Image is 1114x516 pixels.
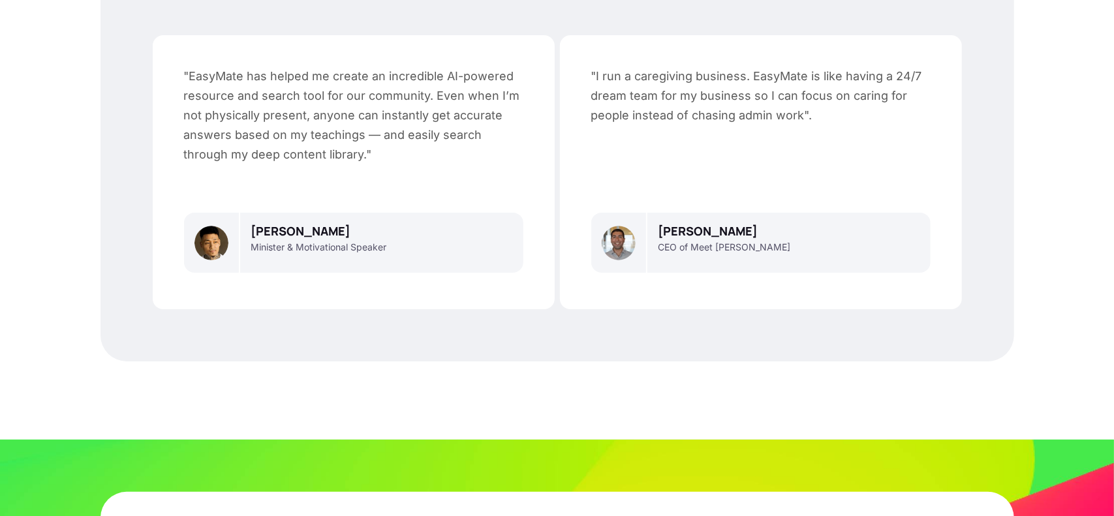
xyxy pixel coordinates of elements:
[251,223,350,239] p: [PERSON_NAME]
[591,67,931,125] p: "I run a caregiving business. EasyMate is like having a 24/7 dream team for my business so I can ...
[658,223,758,239] p: [PERSON_NAME]
[658,241,790,253] p: CEO of Meet [PERSON_NAME]
[251,241,386,253] p: Minister & Motivational Speaker
[184,67,523,164] p: "EasyMate has helped me create an incredible AI-powered resource and search tool for our communit...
